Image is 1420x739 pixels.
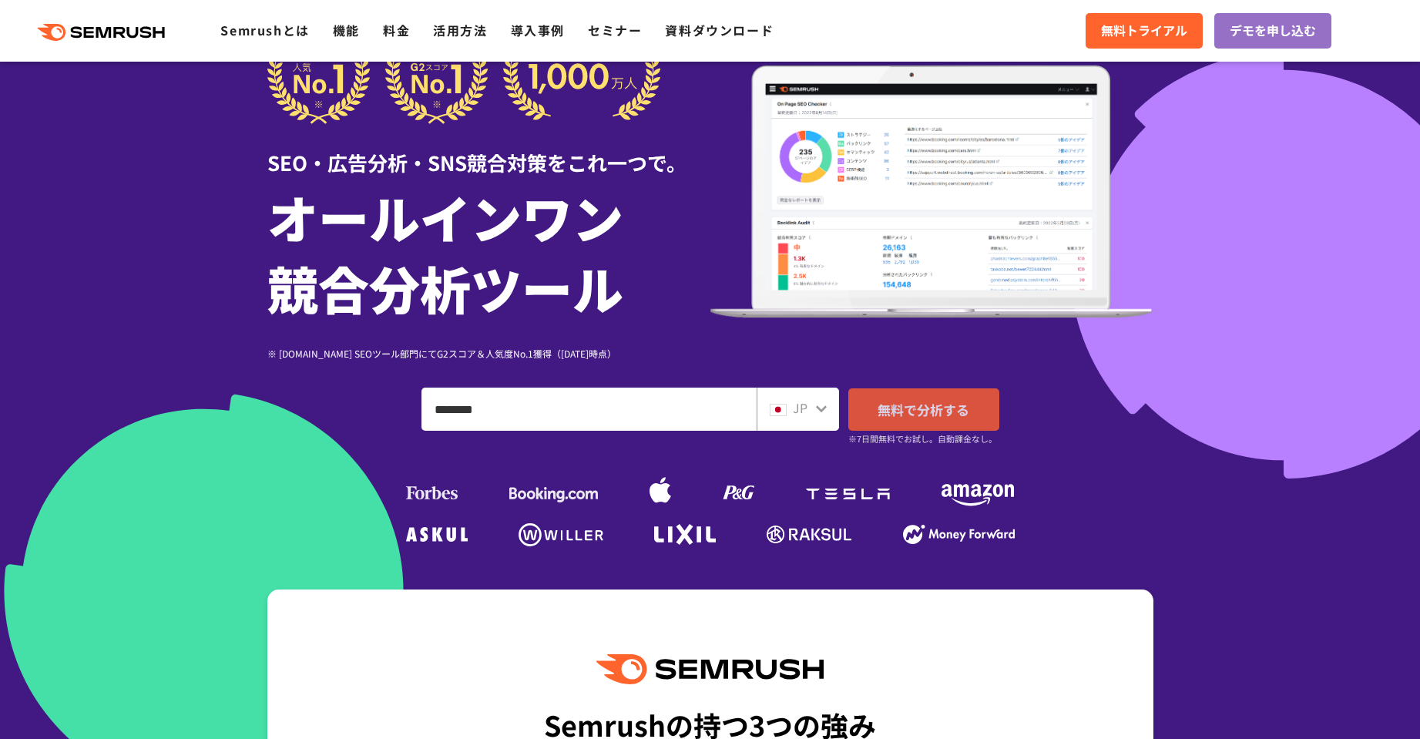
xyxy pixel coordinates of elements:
span: 無料で分析する [878,400,969,419]
div: ※ [DOMAIN_NAME] SEOツール部門にてG2スコア＆人気度No.1獲得（[DATE]時点） [267,346,710,361]
a: 導入事例 [511,21,565,39]
small: ※7日間無料でお試し。自動課金なし。 [848,432,997,446]
a: 活用方法 [433,21,487,39]
span: 無料トライアル [1101,21,1187,41]
a: デモを申し込む [1214,13,1331,49]
span: JP [793,398,807,417]
a: 料金 [383,21,410,39]
a: 無料で分析する [848,388,999,431]
h1: オールインワン 競合分析ツール [267,181,710,323]
span: デモを申し込む [1230,21,1316,41]
div: SEO・広告分析・SNS競合対策をこれ一つで。 [267,124,710,177]
input: ドメイン、キーワードまたはURLを入力してください [422,388,756,430]
a: Semrushとは [220,21,309,39]
a: セミナー [588,21,642,39]
img: Semrush [596,654,823,684]
a: 無料トライアル [1086,13,1203,49]
a: 機能 [333,21,360,39]
a: 資料ダウンロード [665,21,774,39]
